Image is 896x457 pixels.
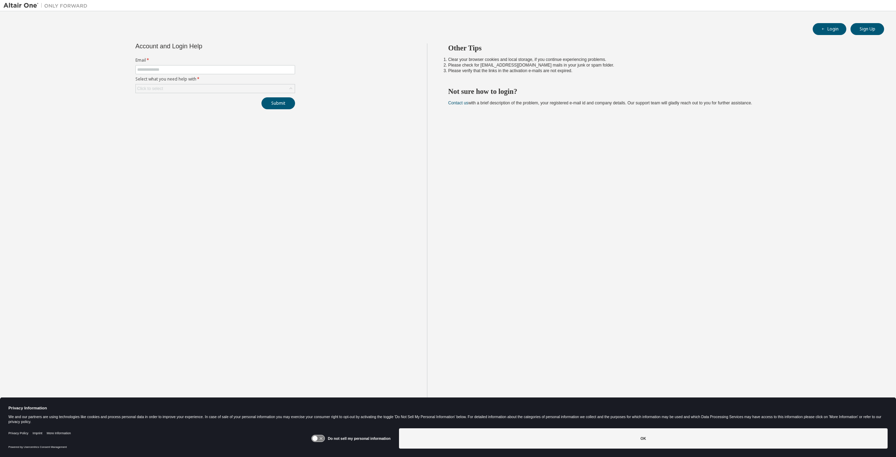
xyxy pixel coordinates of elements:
span: with a brief description of the problem, your registered e-mail id and company details. Our suppo... [448,101,752,105]
div: Account and Login Help [135,43,263,49]
button: Submit [261,97,295,109]
label: Email [135,57,295,63]
li: Please verify that the links in the activation e-mails are not expired. [448,68,872,74]
a: Contact us [448,101,468,105]
li: Clear your browser cookies and local storage, if you continue experiencing problems. [448,57,872,62]
div: Click to select [137,86,163,91]
h2: Other Tips [448,43,872,53]
button: Sign Up [850,23,884,35]
button: Login [813,23,846,35]
li: Please check for [EMAIL_ADDRESS][DOMAIN_NAME] mails in your junk or spam folder. [448,62,872,68]
label: Select what you need help with [135,76,295,82]
img: Altair One [3,2,91,9]
h2: Not sure how to login? [448,87,872,96]
div: Click to select [136,84,295,93]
